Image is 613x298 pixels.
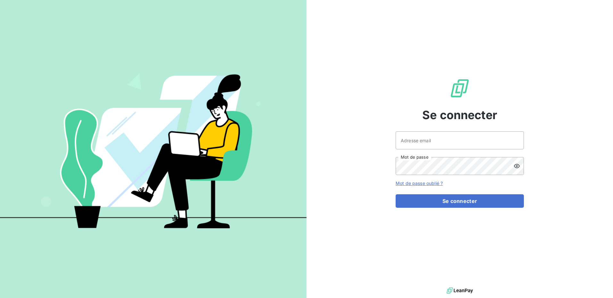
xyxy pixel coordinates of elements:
[422,106,497,124] span: Se connecter
[396,180,443,186] a: Mot de passe oublié ?
[449,78,470,99] img: Logo LeanPay
[396,131,524,149] input: placeholder
[396,194,524,208] button: Se connecter
[447,286,473,295] img: logo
